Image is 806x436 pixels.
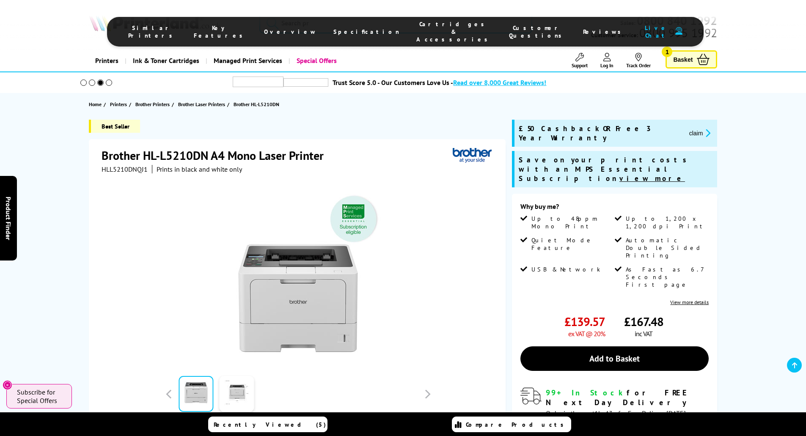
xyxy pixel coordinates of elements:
[583,28,625,36] span: Reviews
[208,417,327,432] a: Recently Viewed (5)
[178,100,225,109] span: Brother Laser Printers
[453,148,492,163] img: Brother
[626,53,651,69] a: Track Order
[135,100,172,109] a: Brother Printers
[125,50,206,71] a: Ink & Toner Cartridges
[635,329,652,338] span: inc VAT
[662,47,672,57] span: 1
[520,202,709,215] div: Why buy me?
[568,329,605,338] span: ex VAT @ 20%
[673,54,693,65] span: Basket
[509,24,566,39] span: Customer Questions
[531,266,600,273] span: USB & Network
[17,388,63,405] span: Subscribe for Special Offers
[89,120,140,133] span: Best Seller
[110,100,127,109] span: Printers
[546,388,627,398] span: 99+ In Stock
[110,100,129,109] a: Printers
[626,266,707,288] span: As Fast as 6.7 Seconds First page
[333,28,399,36] span: Specification
[666,50,717,69] a: Basket 1
[675,27,682,35] img: user-headset-duotone.svg
[233,77,283,87] img: trustpilot rating
[453,78,546,87] span: Read over 8,000 Great Reviews!
[289,50,343,71] a: Special Offers
[178,100,227,109] a: Brother Laser Printers
[89,100,102,109] span: Home
[642,24,671,39] span: Live Chat
[102,165,148,173] span: HLL5210DNQJ1
[264,28,316,36] span: Overview
[416,20,492,43] span: Cartridges & Accessories
[624,314,663,329] span: £167.48
[214,421,326,428] span: Recently Viewed (5)
[572,62,588,69] span: Support
[133,50,199,71] span: Ink & Toner Cartridges
[564,314,605,329] span: £139.57
[89,100,104,109] a: Home
[519,155,690,183] span: Save on your print costs with an MPS Essential Subscription
[452,417,571,432] a: Compare Products
[3,380,12,390] button: Close
[4,196,13,240] span: Product Finder
[466,421,568,428] span: Compare Products
[546,388,709,407] div: for FREE Next Day Delivery
[619,174,685,183] u: view more
[135,100,170,109] span: Brother Printers
[687,128,713,138] button: promo-description
[215,190,381,356] img: Brother HL-L5210DN
[520,346,709,371] a: Add to Basket
[283,78,328,87] img: trustpilot rating
[600,62,613,69] span: Log In
[206,50,289,71] a: Managed Print Services
[546,409,686,427] span: Order in the next for Free Delivery [DATE] 12 September!
[520,388,709,427] div: modal_delivery
[531,236,613,252] span: Quiet Mode Feature
[600,53,613,69] a: Log In
[234,100,281,109] a: Brother HL-L5210DN
[670,299,709,305] a: View more details
[89,50,125,71] a: Printers
[234,100,279,109] span: Brother HL-L5210DN
[626,236,707,259] span: Automatic Double Sided Printing
[519,124,682,143] span: £50 Cashback OR Free 3 Year Warranty
[194,24,247,39] span: Key Features
[128,24,177,39] span: Similar Printers
[157,165,242,173] i: Prints in black and white only
[626,215,707,230] span: Up to 1,200 x 1,200 dpi Print
[572,53,588,69] a: Support
[594,409,618,417] span: 1h, 43m
[333,78,546,87] a: Trust Score 5.0 - Our Customers Love Us -Read over 8,000 Great Reviews!
[531,215,613,230] span: Up to 48ppm Mono Print
[102,148,332,163] h1: Brother HL-L5210DN A4 Mono Laser Printer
